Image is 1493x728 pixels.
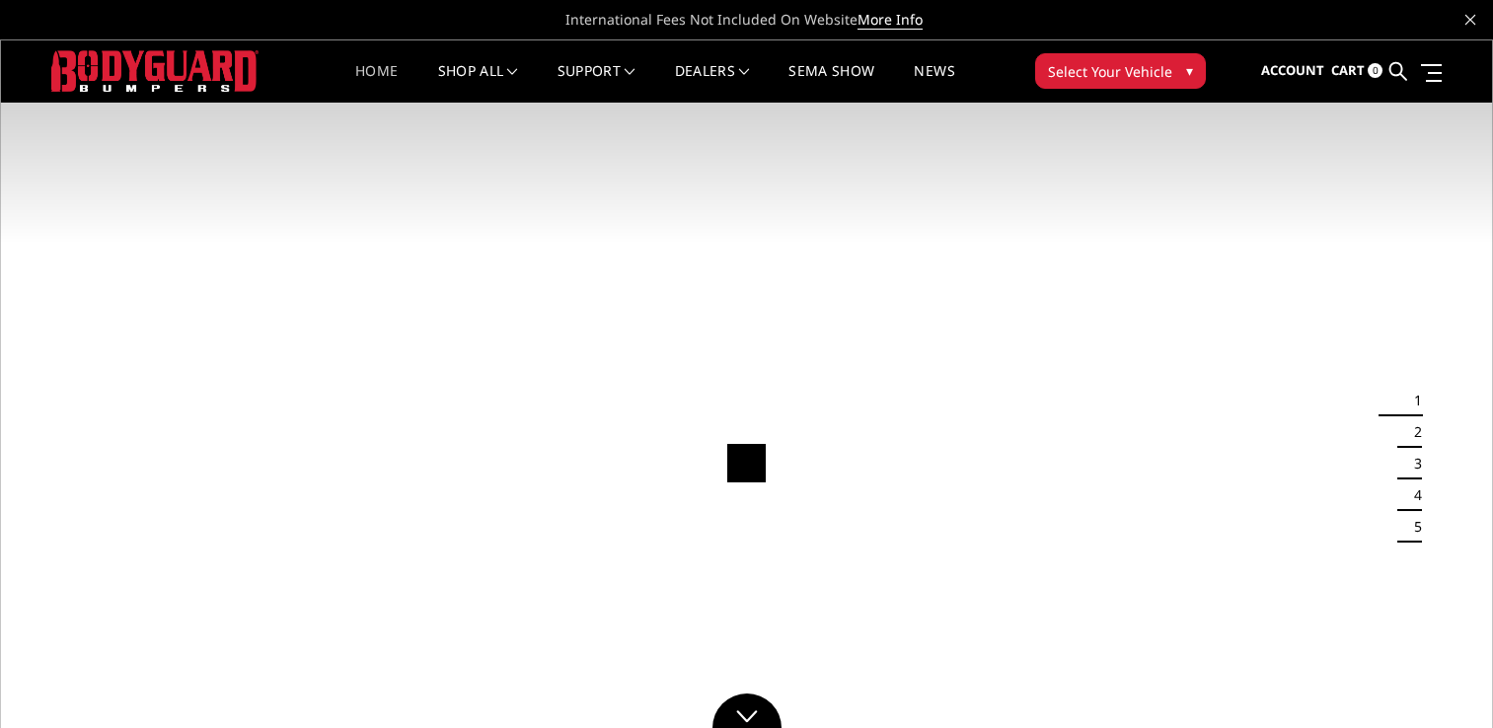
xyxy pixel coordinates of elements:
[1186,60,1193,81] span: ▾
[1035,53,1206,89] button: Select Your Vehicle
[858,10,923,30] a: More Info
[51,50,259,91] img: BODYGUARD BUMPERS
[914,64,954,103] a: News
[1048,61,1172,82] span: Select Your Vehicle
[558,64,635,103] a: Support
[1331,61,1365,79] span: Cart
[1402,511,1422,543] button: 5 of 5
[1261,61,1324,79] span: Account
[1402,479,1422,511] button: 4 of 5
[788,64,874,103] a: SEMA Show
[355,64,398,103] a: Home
[1261,44,1324,98] a: Account
[675,64,750,103] a: Dealers
[1331,44,1382,98] a: Cart 0
[1402,416,1422,448] button: 2 of 5
[438,64,518,103] a: shop all
[712,693,782,728] a: Click to Down
[1402,448,1422,479] button: 3 of 5
[1368,63,1382,78] span: 0
[1402,385,1422,416] button: 1 of 5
